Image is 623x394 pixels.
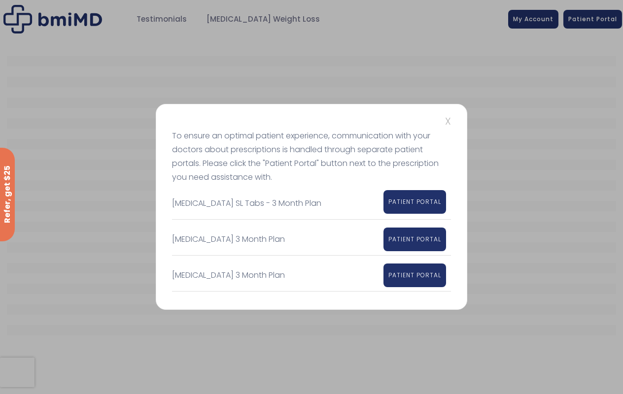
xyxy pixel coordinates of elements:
p: To ensure an optimal patient experience, communication with your doctors about prescriptions is h... [172,129,451,184]
div: [MEDICAL_DATA] 3 Month Plan [172,232,376,246]
a: PATIENT PORTAL [383,228,446,251]
div: [MEDICAL_DATA] SL Tabs - 3 Month Plan [172,197,376,210]
span: PATIENT PORTAL [388,197,441,206]
a: PATIENT PORTAL [383,263,446,287]
span: PATIENT PORTAL [388,235,441,243]
a: PATIENT PORTAL [383,190,446,214]
div: [MEDICAL_DATA] 3 Month Plan [172,268,376,282]
span: X [445,114,451,128]
span: PATIENT PORTAL [388,271,441,279]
